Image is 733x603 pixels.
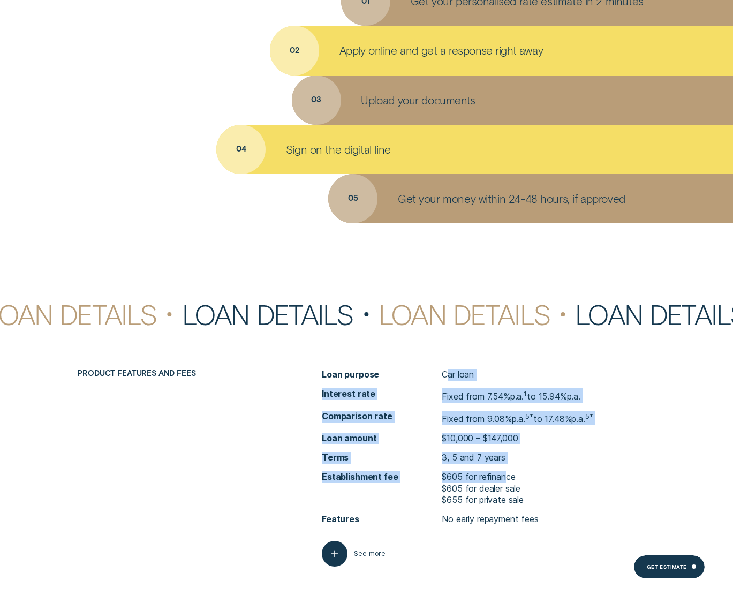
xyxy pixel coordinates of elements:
span: p.a. [567,391,580,402]
span: p.a. [510,391,524,402]
span: Per Annum [510,391,524,402]
span: Features [322,514,442,525]
span: Loan purpose [322,369,442,381]
span: Interest rate [322,388,442,400]
span: Per Annum [571,413,585,424]
span: p.a. [512,413,525,424]
div: Product features and fees [73,369,269,378]
div: Loan Details [182,300,379,328]
p: Sign on the digital line [286,142,391,156]
p: No early repayment fees [442,514,538,525]
span: Loan amount [322,433,442,444]
span: Terms [322,452,442,464]
span: p.a. [571,413,585,424]
span: Per Annum [567,391,580,402]
p: Car loan [442,369,474,381]
span: Comparison rate [322,411,442,423]
span: Per Annum [512,413,525,424]
p: Fixed from 9.08% to 17.48% [442,411,593,425]
div: Loan Details [379,300,575,328]
p: 3, 5 and 7 years [442,452,505,464]
a: Get Estimate [634,555,705,578]
button: See more [322,541,386,567]
p: Fixed from 7.54% to 15.94% [442,388,580,403]
sup: 1 [524,389,527,398]
p: $655 for private sale [442,494,524,506]
p: Get your money within 24-48 hours, if approved [398,192,625,206]
span: See more [354,549,386,558]
span: Establishment fee [322,471,442,483]
p: $10,000 – $147,000 [442,433,518,444]
p: Upload your documents [361,93,475,107]
p: Apply online and get a response right away [339,43,543,57]
p: $605 for refinance $605 for dealer sale [442,471,524,494]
